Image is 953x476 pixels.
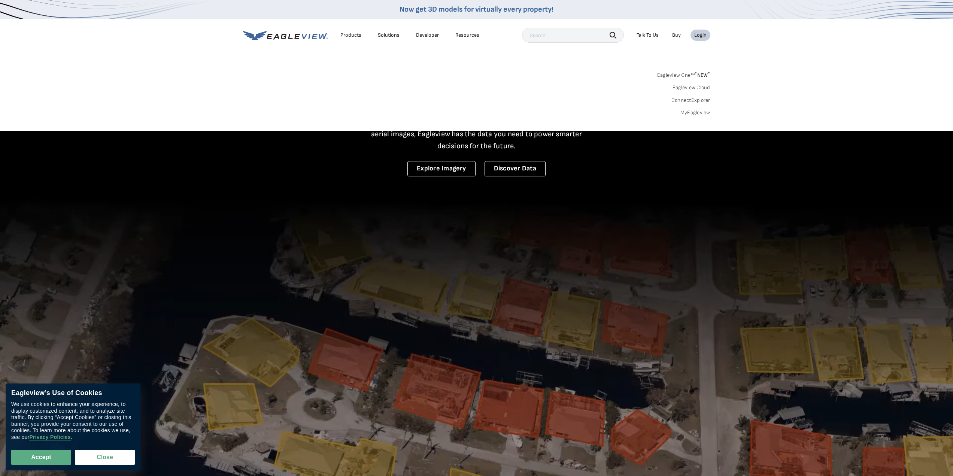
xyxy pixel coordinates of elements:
div: Eagleview’s Use of Cookies [11,389,135,397]
button: Accept [11,450,71,465]
a: MyEagleview [680,109,710,116]
div: We use cookies to enhance your experience, to display customized content, and to analyze site tra... [11,401,135,440]
input: Search [522,28,624,43]
div: Login [694,32,707,39]
div: Products [340,32,361,39]
a: Eagleview One™*NEW* [657,70,710,78]
p: A new era starts here. Built on more than 3.5 billion high-resolution aerial images, Eagleview ha... [362,116,591,152]
a: Privacy Policies [29,434,70,440]
button: Close [75,450,135,465]
span: NEW [695,72,710,78]
a: ConnectExplorer [671,97,710,104]
a: Buy [672,32,681,39]
a: Explore Imagery [407,161,476,176]
div: Talk To Us [637,32,659,39]
div: Solutions [378,32,400,39]
a: Discover Data [485,161,546,176]
a: Eagleview Cloud [673,84,710,91]
a: Developer [416,32,439,39]
div: Resources [455,32,479,39]
a: Now get 3D models for virtually every property! [400,5,553,14]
